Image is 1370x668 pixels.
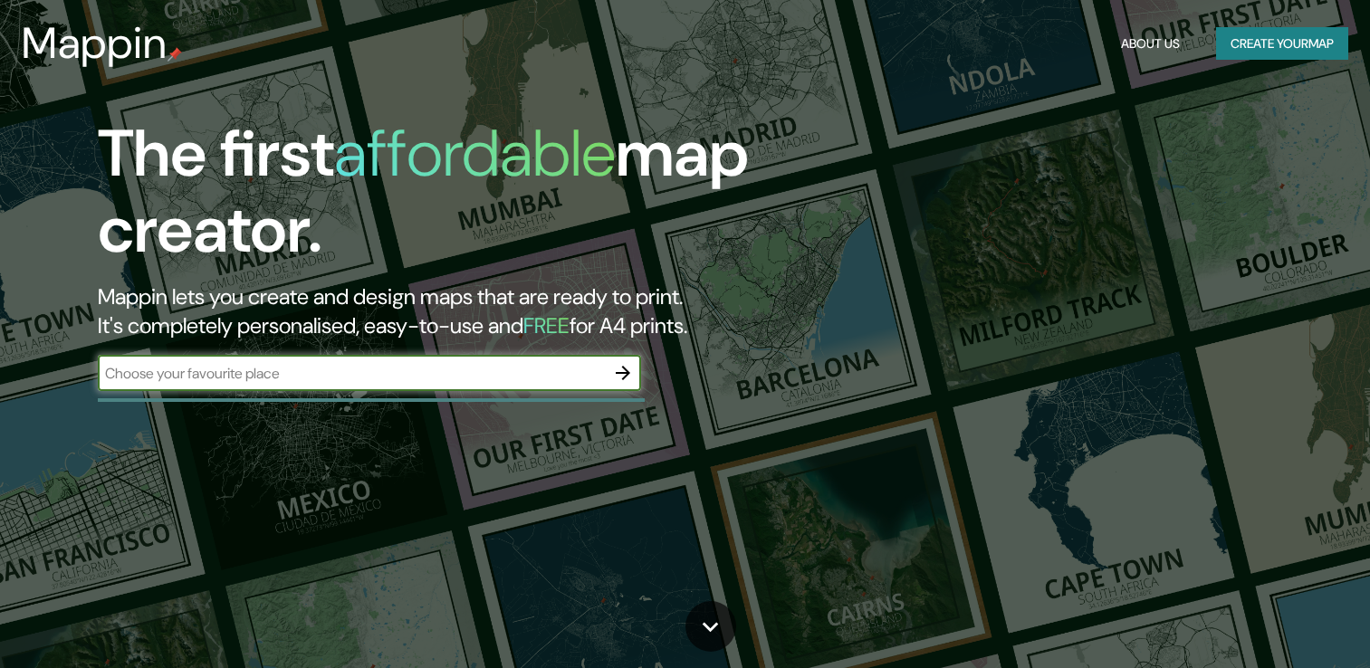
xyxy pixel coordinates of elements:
input: Choose your favourite place [98,363,605,384]
button: Create yourmap [1216,27,1348,61]
h1: affordable [334,111,616,196]
img: mappin-pin [168,47,182,62]
h2: Mappin lets you create and design maps that are ready to print. It's completely personalised, eas... [98,282,783,340]
h1: The first map creator. [98,116,783,282]
button: About Us [1114,27,1187,61]
h5: FREE [523,311,570,339]
h3: Mappin [22,18,168,69]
